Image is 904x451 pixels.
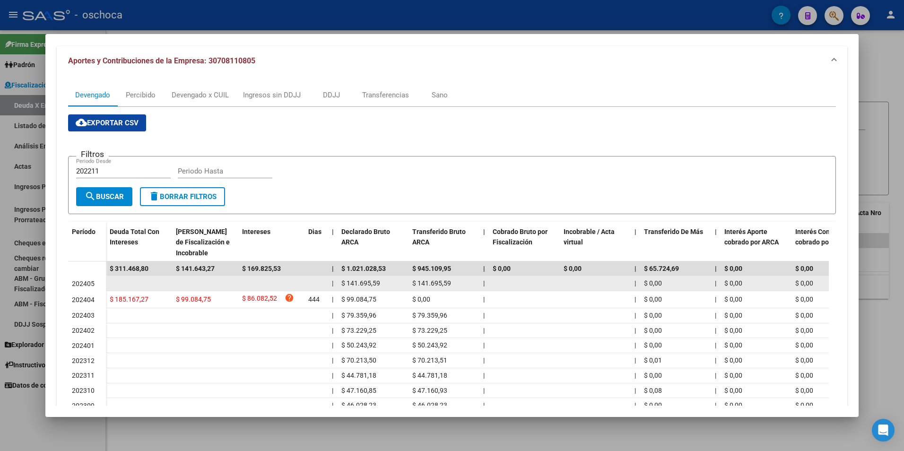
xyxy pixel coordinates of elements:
span: | [332,356,333,364]
span: $ 0,00 [724,356,742,364]
datatable-header-cell: | [711,222,721,263]
span: $ 0,00 [724,372,742,379]
span: | [483,327,485,334]
span: 444 [308,295,320,303]
mat-expansion-panel-header: Aportes y Contribuciones de la Empresa: 30708110805 [57,46,848,76]
span: | [635,265,636,272]
h3: Filtros [76,149,109,159]
span: | [483,372,485,379]
button: Borrar Filtros [140,187,225,206]
span: | [332,265,334,272]
span: $ 0,00 [795,295,813,303]
span: 202404 [72,296,95,304]
span: | [715,327,716,334]
div: Ingresos sin DDJJ [243,90,301,100]
span: | [715,387,716,394]
span: | [332,327,333,334]
span: | [635,401,636,409]
datatable-header-cell: Interés Aporte cobrado por ARCA [721,222,791,263]
div: Open Intercom Messenger [872,419,895,442]
span: | [332,387,333,394]
span: $ 79.359,96 [341,312,376,319]
span: Deuda Total Con Intereses [110,228,159,246]
span: Exportar CSV [76,119,139,127]
span: $ 44.781,18 [341,372,376,379]
span: $ 0,00 [724,265,742,272]
datatable-header-cell: | [631,222,640,263]
span: | [332,228,334,235]
span: | [715,228,717,235]
span: $ 0,00 [795,401,813,409]
span: | [483,341,485,349]
span: | [635,295,636,303]
span: $ 185.167,27 [110,295,148,303]
span: Período [72,228,96,235]
span: $ 0,00 [644,312,662,319]
span: $ 0,00 [795,312,813,319]
span: | [332,279,333,287]
i: help [285,293,294,303]
span: 202403 [72,312,95,319]
button: Buscar [76,187,132,206]
span: | [635,327,636,334]
span: $ 0,00 [724,295,742,303]
span: | [483,312,485,319]
span: Interés Contribución cobrado por ARCA [795,228,857,246]
span: Transferido De Más [644,228,703,235]
mat-icon: cloud_download [76,117,87,128]
span: $ 65.724,69 [644,265,679,272]
span: $ 0,00 [564,265,582,272]
datatable-header-cell: | [479,222,489,263]
span: $ 99.084,75 [176,295,211,303]
datatable-header-cell: Deuda Bruta Neto de Fiscalización e Incobrable [172,222,238,263]
span: $ 0,00 [644,372,662,379]
span: | [715,312,716,319]
div: Devengado x CUIL [172,90,229,100]
span: Borrar Filtros [148,192,217,201]
span: | [715,295,716,303]
mat-icon: search [85,191,96,202]
datatable-header-cell: Incobrable / Acta virtual [560,222,631,263]
span: $ 86.082,52 [242,293,277,306]
span: 202312 [72,357,95,364]
span: $ 73.229,25 [412,327,447,334]
span: Buscar [85,192,124,201]
span: $ 70.213,51 [412,356,447,364]
span: $ 0,00 [795,356,813,364]
span: $ 169.825,53 [242,265,281,272]
span: | [635,279,636,287]
span: 202310 [72,387,95,394]
span: $ 0,00 [412,295,430,303]
span: | [332,295,333,303]
span: | [483,265,485,272]
span: 202311 [72,372,95,379]
div: DDJJ [323,90,340,100]
datatable-header-cell: Deuda Total Con Intereses [106,222,172,263]
span: $ 0,00 [795,372,813,379]
span: $ 0,00 [795,327,813,334]
span: | [483,401,485,409]
span: | [483,295,485,303]
span: $ 141.695,59 [341,279,380,287]
span: $ 0,08 [644,387,662,394]
span: | [715,279,716,287]
span: $ 0,00 [795,265,813,272]
span: $ 70.213,50 [341,356,376,364]
datatable-header-cell: Declarado Bruto ARCA [338,222,409,263]
datatable-header-cell: Cobrado Bruto por Fiscalización [489,222,560,263]
span: $ 50.243,92 [341,341,376,349]
span: | [635,387,636,394]
div: Sano [432,90,448,100]
span: $ 0,00 [644,401,662,409]
span: $ 0,00 [644,295,662,303]
span: | [715,356,716,364]
span: | [483,228,485,235]
span: $ 1.021.028,53 [341,265,386,272]
datatable-header-cell: Intereses [238,222,304,263]
span: 202309 [72,402,95,409]
span: $ 99.084,75 [341,295,376,303]
span: 202405 [72,280,95,287]
datatable-header-cell: Transferido De Más [640,222,711,263]
span: $ 79.359,96 [412,312,447,319]
span: $ 73.229,25 [341,327,376,334]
